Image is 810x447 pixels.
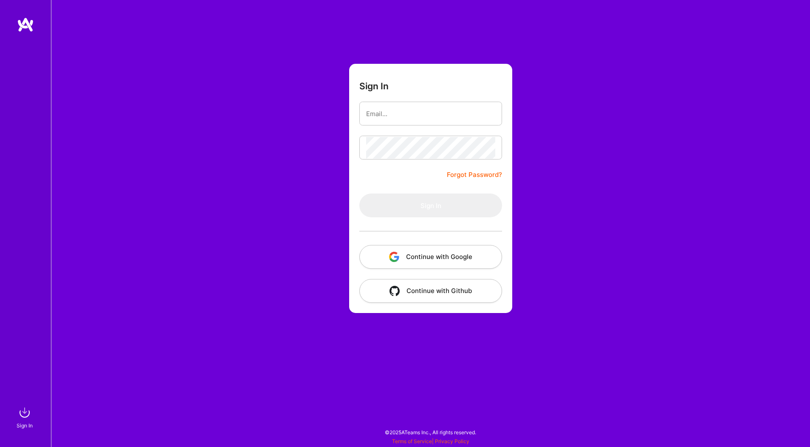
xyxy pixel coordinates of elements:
[447,170,502,180] a: Forgot Password?
[17,17,34,32] img: logo
[366,103,495,125] input: Email...
[18,404,33,430] a: sign inSign In
[389,252,399,262] img: icon
[392,438,469,444] span: |
[389,286,400,296] img: icon
[392,438,432,444] a: Terms of Service
[51,421,810,443] div: © 2025 ATeams Inc., All rights reserved.
[359,194,502,217] button: Sign In
[17,421,33,430] div: Sign In
[359,245,502,269] button: Continue with Google
[359,279,502,303] button: Continue with Github
[16,404,33,421] img: sign in
[435,438,469,444] a: Privacy Policy
[359,81,389,91] h3: Sign In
